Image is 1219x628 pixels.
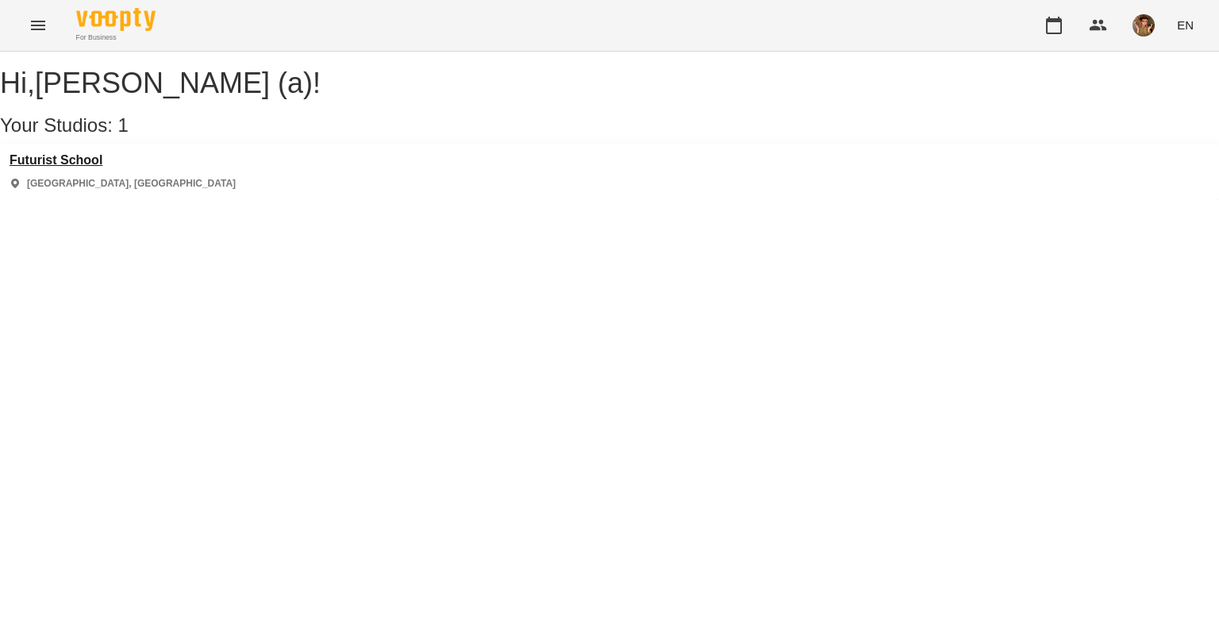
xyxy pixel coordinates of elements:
[10,153,236,168] a: Futurist School
[19,6,57,44] button: Menu
[1132,14,1155,37] img: 166010c4e833d35833869840c76da126.jpeg
[1177,17,1194,33] span: EN
[27,177,236,191] p: [GEOGRAPHIC_DATA], [GEOGRAPHIC_DATA]
[76,33,156,43] span: For Business
[1171,10,1200,40] button: EN
[118,114,129,136] span: 1
[76,8,156,31] img: Voopty Logo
